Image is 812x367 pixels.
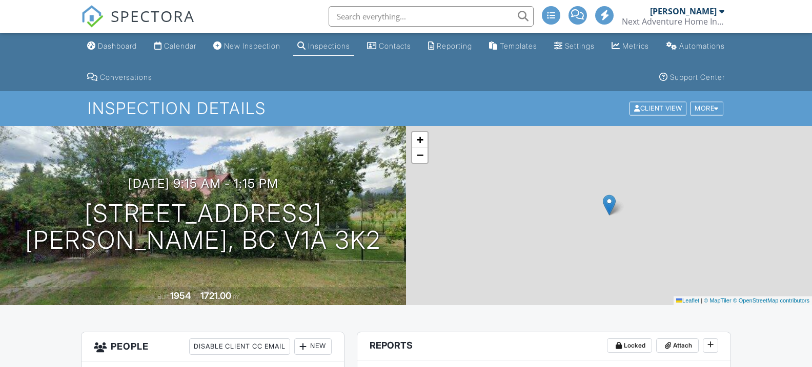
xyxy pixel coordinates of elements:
[500,41,537,50] div: Templates
[630,102,686,116] div: Client View
[164,41,196,50] div: Calendar
[170,290,191,301] div: 1954
[550,37,599,56] a: Settings
[485,37,541,56] a: Templates
[363,37,415,56] a: Contacts
[607,37,653,56] a: Metrics
[81,14,195,35] a: SPECTORA
[424,37,476,56] a: Reporting
[233,293,240,300] span: m²
[417,133,423,146] span: +
[655,68,729,87] a: Support Center
[650,6,717,16] div: [PERSON_NAME]
[150,37,200,56] a: Calendar
[603,195,616,215] img: Marker
[294,338,332,355] div: New
[704,297,732,304] a: © MapTiler
[189,338,290,355] div: Disable Client CC Email
[83,68,156,87] a: Conversations
[209,37,285,56] a: New Inspection
[437,41,472,50] div: Reporting
[81,5,104,28] img: The Best Home Inspection Software - Spectora
[111,5,195,27] span: SPECTORA
[622,41,649,50] div: Metrics
[628,104,689,112] a: Client View
[83,37,141,56] a: Dashboard
[733,297,809,304] a: © OpenStreetMap contributors
[412,147,428,163] a: Zoom out
[379,41,411,50] div: Contacts
[293,37,354,56] a: Inspections
[676,297,699,304] a: Leaflet
[662,37,729,56] a: Automations (Basic)
[100,73,152,81] div: Conversations
[25,200,381,254] h1: [STREET_ADDRESS] [PERSON_NAME], BC V1A 3K2
[417,148,423,161] span: −
[98,41,137,50] div: Dashboard
[308,41,350,50] div: Inspections
[329,6,534,27] input: Search everything...
[701,297,702,304] span: |
[670,73,725,81] div: Support Center
[690,102,723,116] div: More
[88,99,724,117] h1: Inspection Details
[200,290,231,301] div: 1721.00
[224,41,280,50] div: New Inspection
[82,332,344,361] h3: People
[622,16,724,27] div: Next Adventure Home Inspections
[565,41,595,50] div: Settings
[412,132,428,147] a: Zoom in
[128,177,278,190] h3: [DATE] 9:15 am - 1:15 pm
[679,41,725,50] div: Automations
[157,293,169,300] span: Built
